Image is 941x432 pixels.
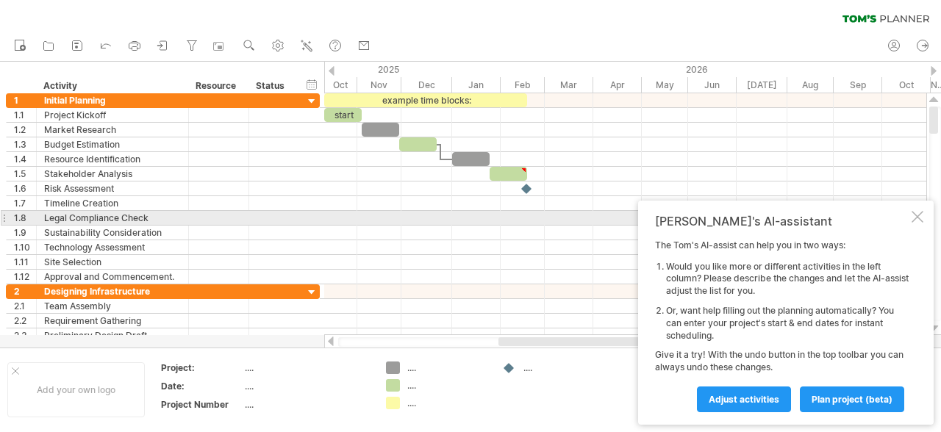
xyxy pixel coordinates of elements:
[14,299,36,313] div: 2.1
[593,77,642,93] div: April 2026
[545,77,593,93] div: March 2026
[882,77,931,93] div: October 2026
[44,137,181,151] div: Budget Estimation
[44,314,181,328] div: Requirement Gathering
[7,362,145,417] div: Add your own logo
[655,214,909,228] div: [PERSON_NAME]'s AI-assistant
[44,211,181,225] div: Legal Compliance Check
[709,394,779,405] span: Adjust activities
[245,380,368,392] div: ....
[44,196,181,210] div: Timeline Creation
[401,77,452,93] div: December 2025
[14,93,36,107] div: 1
[666,261,909,298] li: Would you like more or different activities in the left column? Please describe the changes and l...
[14,108,36,122] div: 1.1
[44,284,181,298] div: Designing Infrastructure
[834,77,882,93] div: September 2026
[357,77,401,93] div: November 2025
[14,226,36,240] div: 1.9
[161,380,242,392] div: Date:
[666,305,909,342] li: Or, want help filling out the planning automatically? You can enter your project's start & end da...
[161,398,242,411] div: Project Number
[501,77,545,93] div: February 2026
[44,108,181,122] div: Project Kickoff
[14,284,36,298] div: 2
[324,108,362,122] div: start
[245,361,368,374] div: ....
[44,328,181,342] div: Preliminary Design Draft
[14,181,36,195] div: 1.6
[324,93,527,107] div: example time blocks:
[44,167,181,181] div: Stakeholder Analysis
[196,79,240,93] div: Resource
[44,255,181,269] div: Site Selection
[14,196,36,210] div: 1.7
[14,211,36,225] div: 1.8
[642,77,688,93] div: May 2026
[43,79,180,93] div: Activity
[14,167,36,181] div: 1.5
[407,379,487,392] div: ....
[44,123,181,137] div: Market Research
[44,181,181,195] div: Risk Assessment
[697,386,791,412] a: Adjust activities
[14,137,36,151] div: 1.3
[44,299,181,313] div: Team Assembly
[800,386,904,412] a: plan project (beta)
[14,270,36,284] div: 1.12
[452,77,501,93] div: January 2026
[14,328,36,342] div: 2.3
[44,240,181,254] div: Technology Assessment
[14,123,36,137] div: 1.2
[44,226,181,240] div: Sustainability Consideration
[14,240,36,254] div: 1.10
[161,361,242,374] div: Project:
[407,361,487,374] div: ....
[407,397,487,409] div: ....
[44,152,181,166] div: Resource Identification
[44,93,181,107] div: Initial Planning
[245,398,368,411] div: ....
[14,152,36,166] div: 1.4
[787,77,834,93] div: August 2026
[256,79,288,93] div: Status
[737,77,787,93] div: July 2026
[655,240,909,411] div: The Tom's AI-assist can help you in two ways: Give it a try! With the undo button in the top tool...
[14,314,36,328] div: 2.2
[307,77,357,93] div: October 2025
[44,270,181,284] div: Approval and Commencement.
[688,77,737,93] div: June 2026
[14,255,36,269] div: 1.11
[812,394,892,405] span: plan project (beta)
[523,361,604,374] div: ....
